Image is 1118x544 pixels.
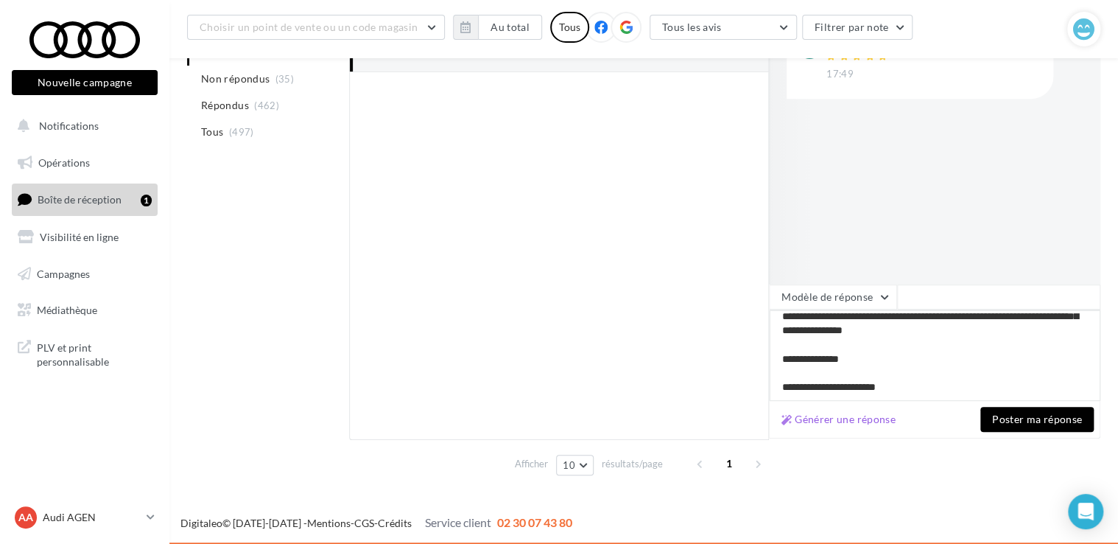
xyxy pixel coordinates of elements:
button: Au total [453,15,542,40]
a: Visibilité en ligne [9,222,161,253]
a: Boîte de réception1 [9,184,161,215]
a: Crédits [378,517,412,529]
span: Campagnes [37,267,90,279]
a: PLV et print personnalisable [9,332,161,375]
a: AA Audi AGEN [12,503,158,531]
div: Open Intercom Messenger [1068,494,1103,529]
span: PLV et print personnalisable [37,338,152,369]
button: Nouvelle campagne [12,70,158,95]
span: Boîte de réception [38,193,122,206]
span: 17:49 [826,68,854,81]
p: Audi AGEN [43,510,141,525]
a: CGS [354,517,374,529]
span: Opérations [38,156,90,169]
span: (497) [229,126,254,138]
button: 10 [556,455,594,475]
span: Service client [425,515,491,529]
span: Tous les avis [662,21,722,33]
span: Non répondus [201,72,270,86]
div: 1 [141,195,152,206]
div: Tous [550,12,589,43]
span: résultats/page [602,457,663,471]
button: Choisir un point de vente ou un code magasin [187,15,445,40]
span: Médiathèque [37,304,97,316]
span: Répondus [201,98,249,113]
span: 02 30 07 43 80 [497,515,572,529]
span: Choisir un point de vente ou un code magasin [200,21,418,33]
button: Générer une réponse [776,411,901,428]
span: Notifications [39,119,99,132]
span: (35) [275,73,294,85]
span: (462) [254,100,279,111]
span: AA [18,510,33,525]
a: Campagnes [9,259,161,290]
a: Mentions [307,517,351,529]
button: Modèle de réponse [769,285,897,310]
a: Opérations [9,147,161,178]
span: Tous [201,125,223,139]
button: Notifications [9,111,155,142]
span: 10 [563,459,575,471]
button: Tous les avis [650,15,797,40]
span: Visibilité en ligne [40,231,119,243]
a: Digitaleo [180,517,222,529]
button: Au total [478,15,542,40]
button: Poster ma réponse [980,407,1094,432]
span: 1 [717,452,741,475]
a: Médiathèque [9,295,161,326]
span: Afficher [515,457,548,471]
span: © [DATE]-[DATE] - - - [180,517,572,529]
button: Filtrer par note [802,15,913,40]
